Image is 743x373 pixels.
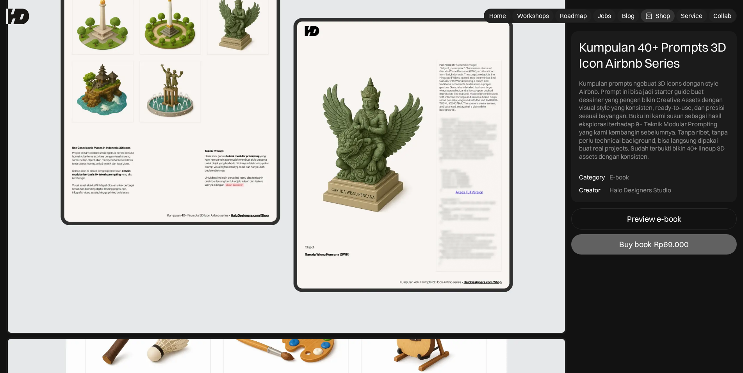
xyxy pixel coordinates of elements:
div: Jobs [598,12,611,20]
a: Jobs [593,9,616,22]
div: E-book [609,173,629,181]
a: Roadmap [555,9,592,22]
div: Shop [656,12,670,20]
div: Rp69.000 [654,240,689,249]
div: Halo Designers Studio [609,186,671,194]
div: Creator [579,186,600,194]
a: Collab [709,9,736,22]
a: Preview e-book [571,208,737,230]
div: Collab [713,12,731,20]
div: Workshops [517,12,549,20]
a: Buy bookRp69.000 [571,234,737,255]
a: Home [485,9,511,22]
div: Category [579,173,605,181]
div: Kumpulan 40+ Prompts 3D Icon Airbnb Series [579,39,729,72]
a: Blog [617,9,639,22]
div: Roadmap [560,12,587,20]
div: Preview e-book [627,214,681,224]
a: Shop [641,9,675,22]
a: Workshops [512,9,554,22]
div: Home [489,12,506,20]
div: Buy book [619,240,652,249]
div: Blog [622,12,634,20]
div: Service [681,12,702,20]
a: Service [676,9,707,22]
div: Kumpulan prompts ngebuat 3D icons dengan style Airbnb. Prompt ini bisa jadi starter guide buat de... [579,79,729,161]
